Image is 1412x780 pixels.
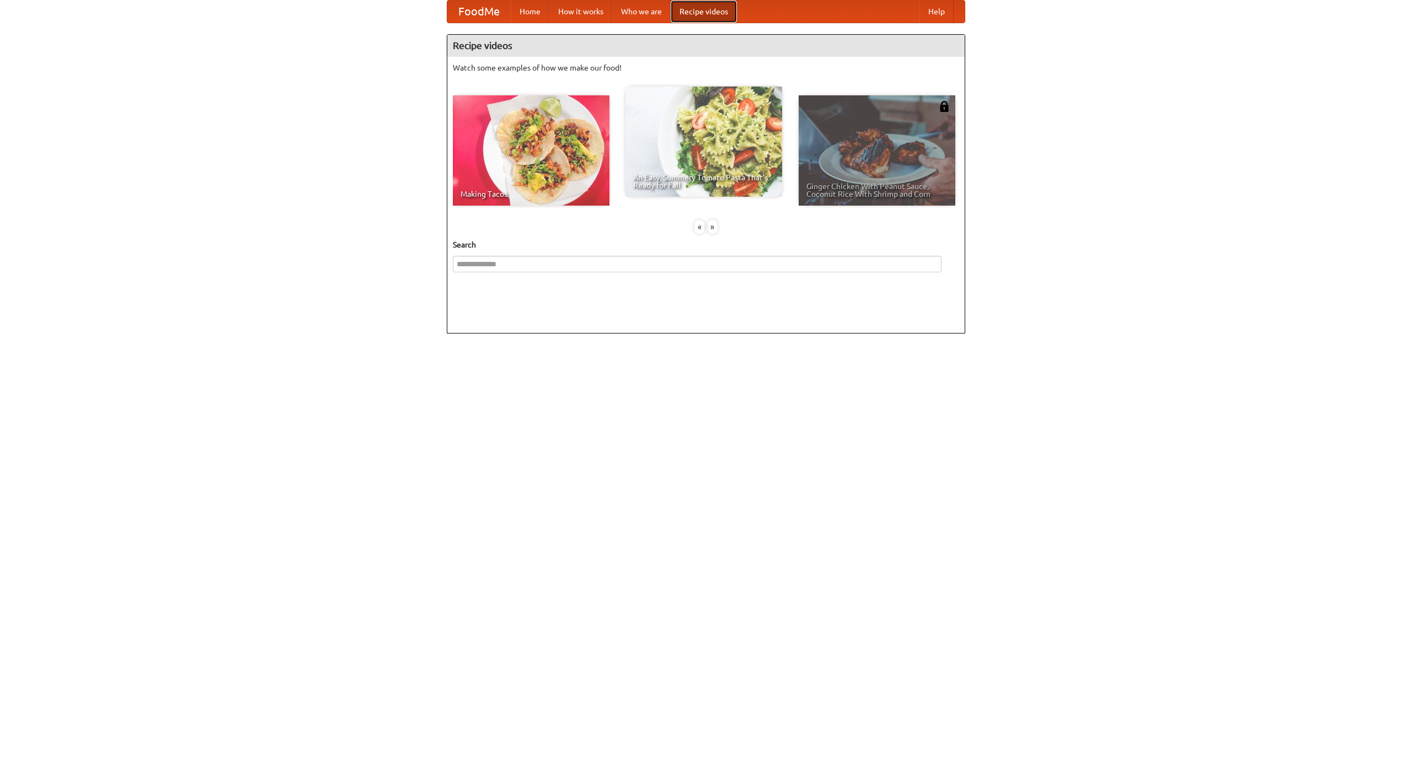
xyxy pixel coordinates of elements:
a: An Easy, Summery Tomato Pasta That's Ready for Fall [625,87,782,197]
p: Watch some examples of how we make our food! [453,62,959,73]
img: 483408.png [939,101,950,112]
a: FoodMe [447,1,511,23]
a: Help [919,1,954,23]
a: Recipe videos [671,1,737,23]
span: Making Tacos [461,190,602,198]
div: » [708,220,718,234]
a: Home [511,1,549,23]
a: How it works [549,1,612,23]
a: Who we are [612,1,671,23]
div: « [694,220,704,234]
span: An Easy, Summery Tomato Pasta That's Ready for Fall [633,174,774,189]
a: Making Tacos [453,95,609,206]
h5: Search [453,239,959,250]
h4: Recipe videos [447,35,965,57]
